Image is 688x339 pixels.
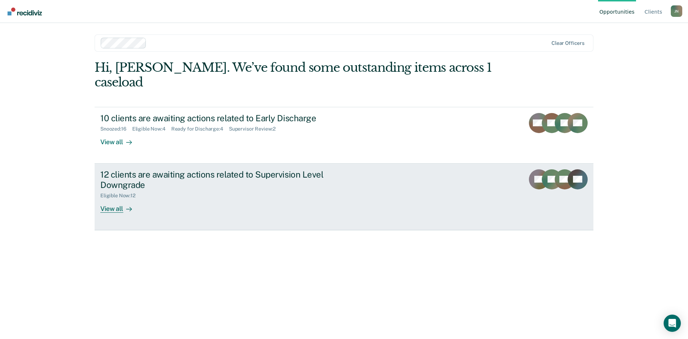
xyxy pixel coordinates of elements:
[8,8,42,15] img: Recidiviz
[100,126,132,132] div: Snoozed : 16
[95,107,593,164] a: 10 clients are awaiting actions related to Early DischargeSnoozed:16Eligible Now:4Ready for Disch...
[551,40,584,46] div: Clear officers
[171,126,229,132] div: Ready for Discharge : 4
[664,315,681,332] div: Open Intercom Messenger
[100,169,352,190] div: 12 clients are awaiting actions related to Supervision Level Downgrade
[100,193,141,199] div: Eligible Now : 12
[229,126,281,132] div: Supervisor Review : 2
[671,5,682,17] button: Profile dropdown button
[100,199,140,213] div: View all
[100,132,140,146] div: View all
[95,164,593,230] a: 12 clients are awaiting actions related to Supervision Level DowngradeEligible Now:12View all
[95,60,494,90] div: Hi, [PERSON_NAME]. We’ve found some outstanding items across 1 caseload
[671,5,682,17] div: J N
[100,113,352,123] div: 10 clients are awaiting actions related to Early Discharge
[132,126,171,132] div: Eligible Now : 4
